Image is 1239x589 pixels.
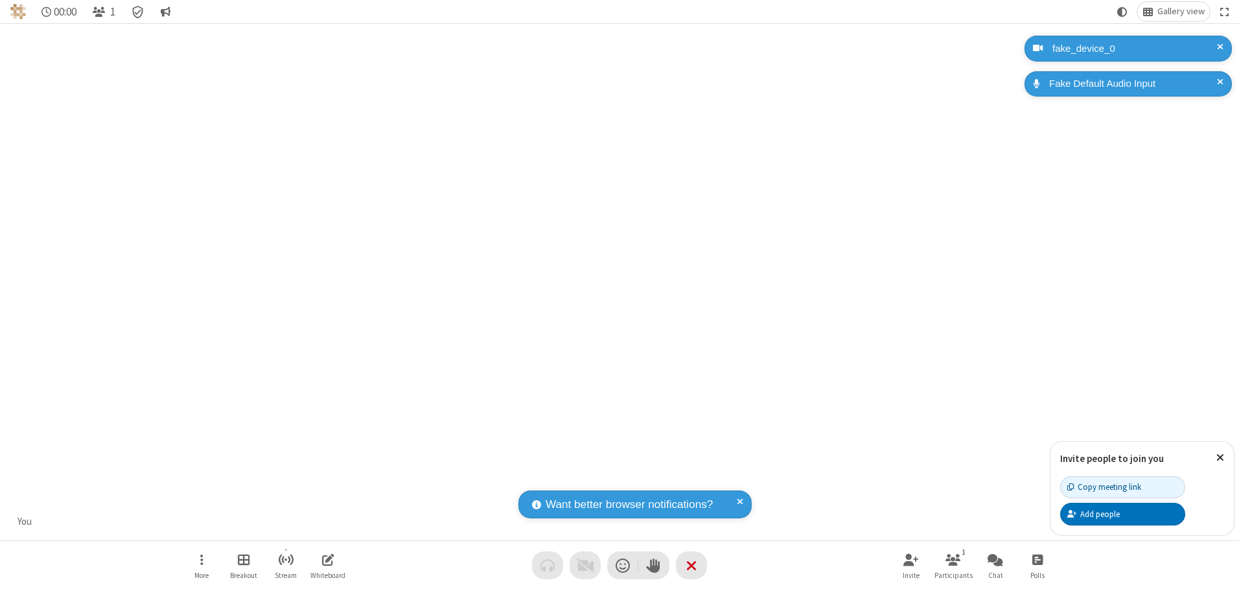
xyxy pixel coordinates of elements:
[182,547,221,584] button: Open menu
[607,551,638,579] button: Send a reaction
[976,547,1015,584] button: Open chat
[1137,2,1210,21] button: Change layout
[194,572,209,579] span: More
[570,551,601,579] button: Video
[266,547,305,584] button: Start streaming
[1045,76,1222,91] div: Fake Default Audio Input
[155,2,176,21] button: Conversation
[1048,41,1222,56] div: fake_device_0
[126,2,150,21] div: Meeting details Encryption enabled
[310,572,345,579] span: Whiteboard
[1215,2,1234,21] button: Fullscreen
[903,572,920,579] span: Invite
[934,572,973,579] span: Participants
[87,2,121,21] button: Open participant list
[958,546,969,558] div: 1
[13,514,37,529] div: You
[1060,476,1185,498] button: Copy meeting link
[308,547,347,584] button: Open shared whiteboard
[54,6,76,18] span: 00:00
[1030,572,1045,579] span: Polls
[988,572,1003,579] span: Chat
[1060,452,1164,465] label: Invite people to join you
[110,6,115,18] span: 1
[532,551,563,579] button: Audio problem - check your Internet connection or call by phone
[1018,547,1057,584] button: Open poll
[1157,6,1205,17] span: Gallery view
[36,2,82,21] div: Timer
[10,4,26,19] img: QA Selenium DO NOT DELETE OR CHANGE
[638,551,669,579] button: Raise hand
[1067,481,1141,493] div: Copy meeting link
[230,572,257,579] span: Breakout
[275,572,297,579] span: Stream
[934,547,973,584] button: Open participant list
[892,547,931,584] button: Invite participants (Alt+I)
[1112,2,1133,21] button: Using system theme
[546,496,713,513] span: Want better browser notifications?
[676,551,707,579] button: End or leave meeting
[1207,442,1234,474] button: Close popover
[224,547,263,584] button: Manage Breakout Rooms
[1060,503,1185,525] button: Add people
